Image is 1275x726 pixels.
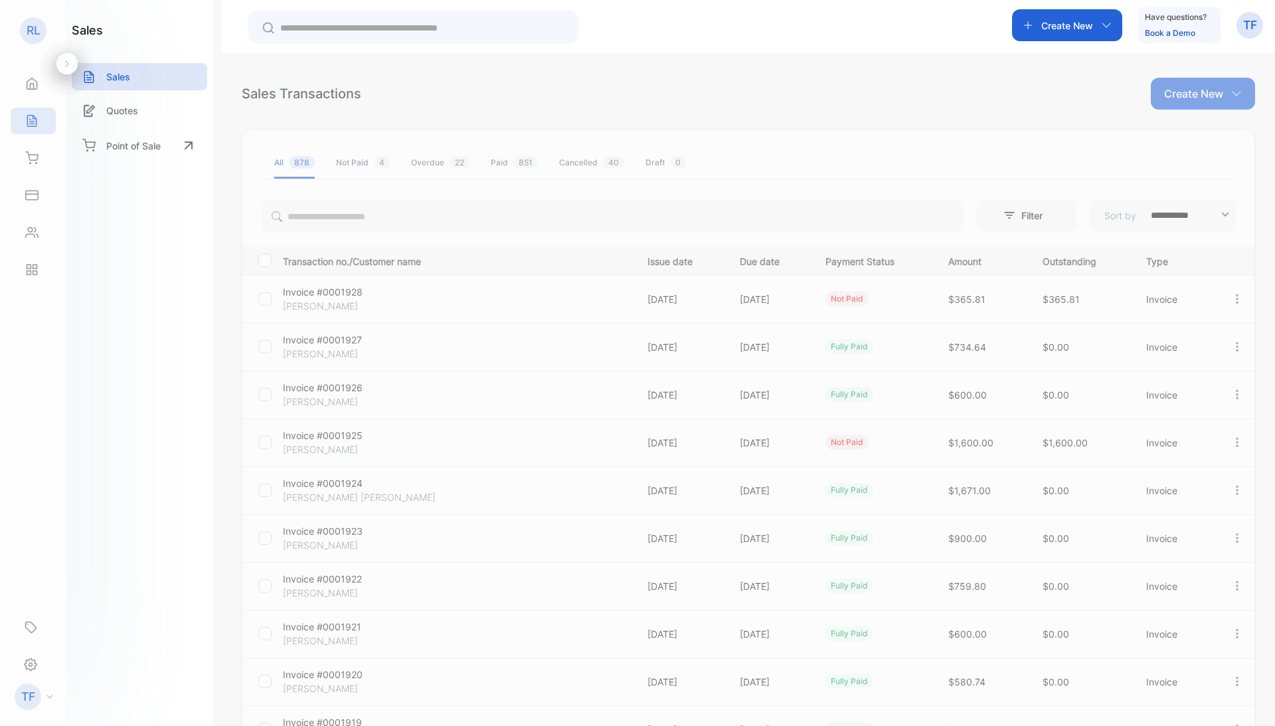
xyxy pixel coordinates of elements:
[1243,17,1257,34] p: TF
[1219,670,1275,726] iframe: LiveChat chat widget
[948,533,987,544] span: $900.00
[1146,675,1203,689] p: Invoice
[1146,252,1203,268] p: Type
[825,674,873,689] div: fully paid
[740,579,798,593] p: [DATE]
[825,579,873,593] div: fully paid
[283,333,399,347] p: Invoice #0001927
[274,157,315,169] div: All
[1043,294,1080,305] span: $365.81
[825,292,869,306] div: not paid
[1012,9,1122,41] button: Create New
[283,442,399,456] p: [PERSON_NAME]
[72,97,207,124] a: Quotes
[1041,19,1093,33] p: Create New
[1146,579,1203,593] p: Invoice
[1146,531,1203,545] p: Invoice
[1043,533,1069,544] span: $0.00
[283,395,399,408] p: [PERSON_NAME]
[948,294,985,305] span: $365.81
[283,668,399,681] p: Invoice #0001920
[645,157,686,169] div: Draft
[647,388,713,402] p: [DATE]
[283,476,399,490] p: Invoice #0001924
[1164,86,1223,102] p: Create New
[1043,437,1088,448] span: $1,600.00
[825,435,869,450] div: not paid
[740,531,798,545] p: [DATE]
[283,347,399,361] p: [PERSON_NAME]
[948,389,987,401] span: $600.00
[825,531,873,545] div: fully paid
[411,157,469,169] div: Overdue
[647,292,713,306] p: [DATE]
[283,252,631,268] p: Transaction no./Customer name
[106,70,130,84] p: Sales
[740,252,798,268] p: Due date
[1043,252,1118,268] p: Outstanding
[740,436,798,450] p: [DATE]
[283,428,399,442] p: Invoice #0001925
[559,157,624,169] div: Cancelled
[283,524,399,538] p: Invoice #0001923
[1043,581,1069,592] span: $0.00
[948,485,991,496] span: $1,671.00
[283,586,399,600] p: [PERSON_NAME]
[1090,199,1236,231] button: Sort by
[740,675,798,689] p: [DATE]
[21,688,35,705] p: TF
[647,252,713,268] p: Issue date
[1146,436,1203,450] p: Invoice
[289,156,315,169] span: 878
[670,156,686,169] span: 0
[1236,9,1263,41] button: TF
[491,157,538,169] div: Paid
[948,676,985,687] span: $580.74
[740,340,798,354] p: [DATE]
[106,104,138,118] p: Quotes
[825,483,873,498] div: fully paid
[283,681,399,695] p: [PERSON_NAME]
[825,339,873,354] div: fully paid
[1104,209,1136,223] p: Sort by
[374,156,390,169] span: 4
[1043,485,1069,496] span: $0.00
[283,538,399,552] p: [PERSON_NAME]
[283,381,399,395] p: Invoice #0001926
[283,572,399,586] p: Invoice #0001922
[647,675,713,689] p: [DATE]
[948,437,993,448] span: $1,600.00
[740,388,798,402] p: [DATE]
[72,63,207,90] a: Sales
[740,484,798,498] p: [DATE]
[1146,292,1203,306] p: Invoice
[647,484,713,498] p: [DATE]
[603,156,624,169] span: 40
[336,157,390,169] div: Not Paid
[72,131,207,160] a: Point of Sale
[948,341,986,353] span: $734.64
[647,436,713,450] p: [DATE]
[1146,484,1203,498] p: Invoice
[106,139,161,153] p: Point of Sale
[1043,389,1069,401] span: $0.00
[27,22,41,39] p: RL
[825,626,873,641] div: fully paid
[740,292,798,306] p: [DATE]
[647,627,713,641] p: [DATE]
[1146,627,1203,641] p: Invoice
[1146,388,1203,402] p: Invoice
[72,21,103,39] h1: sales
[948,581,986,592] span: $759.80
[825,252,921,268] p: Payment Status
[242,84,361,104] div: Sales Transactions
[283,620,399,634] p: Invoice #0001921
[283,299,399,313] p: [PERSON_NAME]
[1145,28,1195,38] a: Book a Demo
[948,628,987,640] span: $600.00
[1145,11,1207,24] p: Have questions?
[1043,341,1069,353] span: $0.00
[647,340,713,354] p: [DATE]
[450,156,469,169] span: 22
[948,252,1016,268] p: Amount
